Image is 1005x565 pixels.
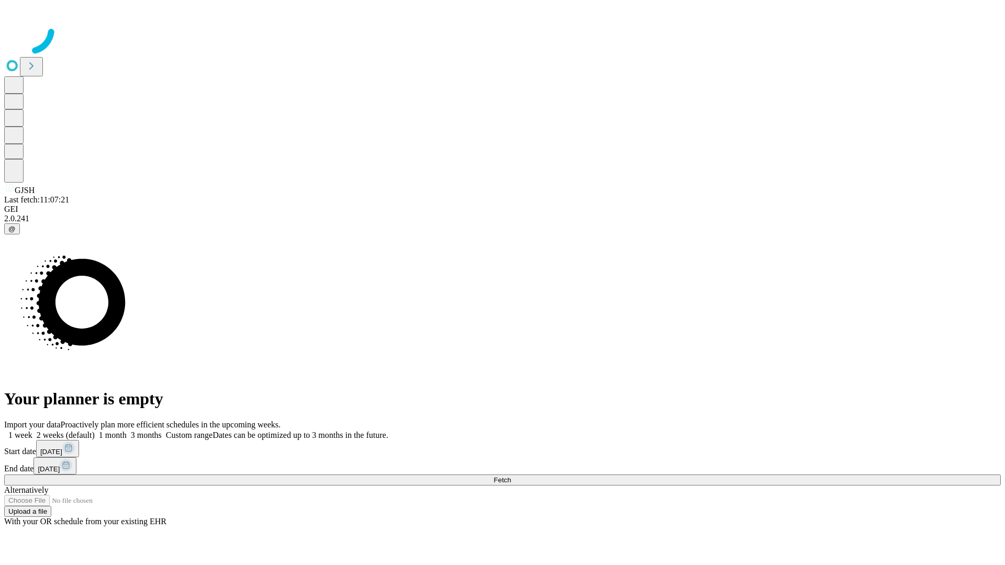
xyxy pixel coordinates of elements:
[213,431,388,439] span: Dates can be optimized up to 3 months in the future.
[4,214,1001,223] div: 2.0.241
[131,431,162,439] span: 3 months
[15,186,35,195] span: GJSH
[38,465,60,473] span: [DATE]
[4,474,1001,485] button: Fetch
[4,506,51,517] button: Upload a file
[4,205,1001,214] div: GEI
[4,420,61,429] span: Import your data
[40,448,62,456] span: [DATE]
[4,389,1001,409] h1: Your planner is empty
[37,431,95,439] span: 2 weeks (default)
[33,457,76,474] button: [DATE]
[8,225,16,233] span: @
[4,195,69,204] span: Last fetch: 11:07:21
[4,457,1001,474] div: End date
[4,517,166,526] span: With your OR schedule from your existing EHR
[8,431,32,439] span: 1 week
[4,440,1001,457] div: Start date
[4,223,20,234] button: @
[166,431,213,439] span: Custom range
[494,476,511,484] span: Fetch
[61,420,281,429] span: Proactively plan more efficient schedules in the upcoming weeks.
[4,485,48,494] span: Alternatively
[99,431,127,439] span: 1 month
[36,440,79,457] button: [DATE]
